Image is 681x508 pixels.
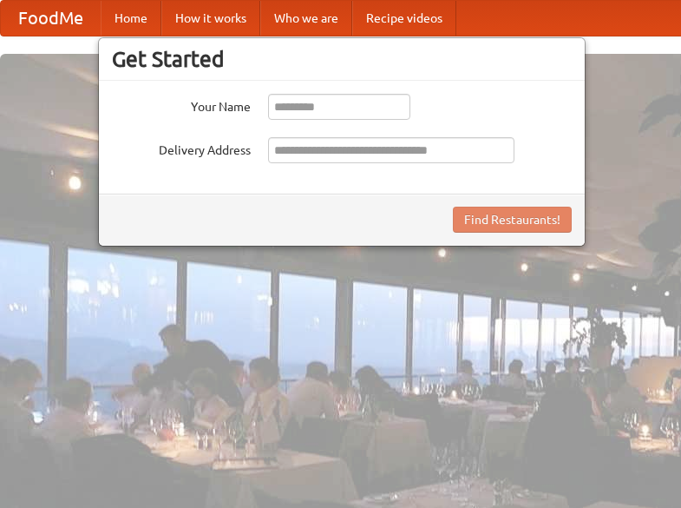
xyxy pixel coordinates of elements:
[161,1,260,36] a: How it works
[1,1,101,36] a: FoodMe
[453,207,572,233] button: Find Restaurants!
[112,137,251,159] label: Delivery Address
[260,1,352,36] a: Who we are
[352,1,456,36] a: Recipe videos
[112,46,572,72] h3: Get Started
[112,94,251,115] label: Your Name
[101,1,161,36] a: Home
